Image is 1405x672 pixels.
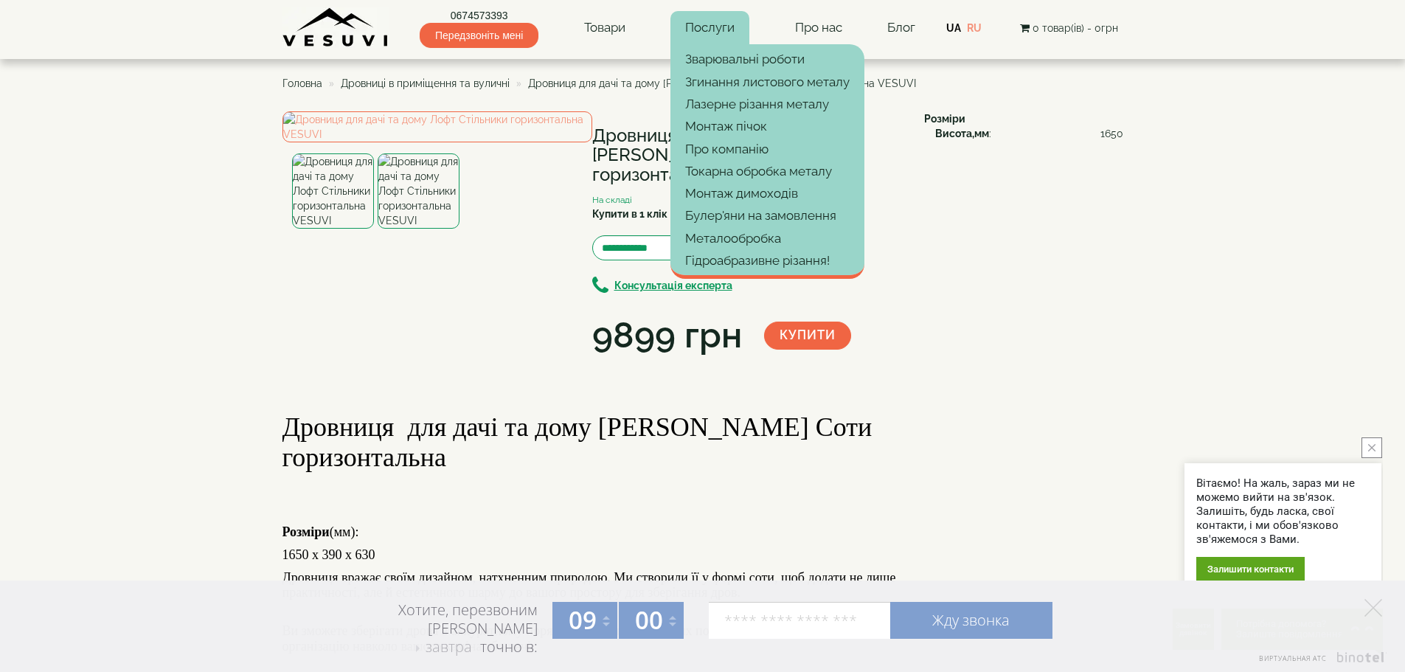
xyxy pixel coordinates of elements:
[282,412,873,472] span: Дровниця для дачі та дому [PERSON_NAME] Соти горизонтальна
[1361,437,1382,458] button: close button
[887,20,915,35] a: Блог
[282,547,375,562] span: 1650 x 390 x 630
[1100,126,1123,141] span: 1650
[670,71,864,93] a: Згинання листового металу
[935,128,989,139] b: Висота,мм
[1259,654,1327,663] span: Виртуальная АТС
[378,153,459,229] img: Дровниця для дачі та дому Лофт Стільники горизонтальна VESUVI
[569,603,597,637] span: 09
[1196,557,1305,581] div: Залишити контакти
[670,227,864,249] a: Металообробка
[282,570,896,600] span: Дровниця вражає своїм дизайном, натхненним природою. Ми створили її у формі соти, щоб додати не л...
[282,111,592,142] img: Дровниця для дачі та дому Лофт Стільники горизонтальна VESUVI
[635,603,663,637] span: 00
[1250,652,1387,672] a: Виртуальная АТС
[890,602,1052,639] a: Жду звонка
[592,311,742,361] div: 9899 грн
[282,7,389,48] img: Завод VESUVI
[592,126,902,184] h1: Дровниця для дачі та дому [PERSON_NAME] Стільники горизонтальна VESUVI
[946,22,961,34] a: UA
[341,600,538,658] div: Хотите, перезвоним [PERSON_NAME] точно в:
[426,637,472,657] span: завтра
[924,113,965,125] b: Розміри
[614,280,732,291] b: Консультація експерта
[670,182,864,204] a: Монтаж димоходів
[282,77,322,89] a: Головна
[1033,22,1118,34] span: 0 товар(ів) - 0грн
[592,207,667,221] label: Купити в 1 клік
[670,93,864,115] a: Лазерне різання металу
[341,77,510,89] a: Дровниці в приміщення та вуличні
[292,153,374,229] img: Дровниця для дачі та дому Лофт Стільники горизонтальна VESUVI
[420,8,538,23] a: 0674573393
[780,11,857,45] a: Про нас
[1016,20,1123,36] button: 0 товар(ів) - 0грн
[670,11,749,45] a: Послуги
[764,322,851,350] button: Купити
[282,524,359,539] span: (мм):
[670,160,864,182] a: Токарна обробка металу
[935,126,1123,141] div: :
[670,138,864,160] a: Про компанію
[967,22,982,34] a: RU
[670,249,864,271] a: Гідроабразивне різання!
[528,77,916,89] span: Дровниця для дачі та дому [PERSON_NAME] Стільники горизонтальна VESUVI
[670,204,864,226] a: Булер'яни на замовлення
[282,524,330,539] b: Розміри
[670,48,864,70] a: Зварювальні роботи
[670,115,864,137] a: Монтаж пічок
[420,23,538,48] span: Передзвоніть мені
[1196,477,1370,547] div: Вітаємо! На жаль, зараз ми не можемо вийти на зв'язок. Залишіть, будь ласка, свої контакти, і ми ...
[569,11,640,45] a: Товари
[592,195,632,205] small: На складі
